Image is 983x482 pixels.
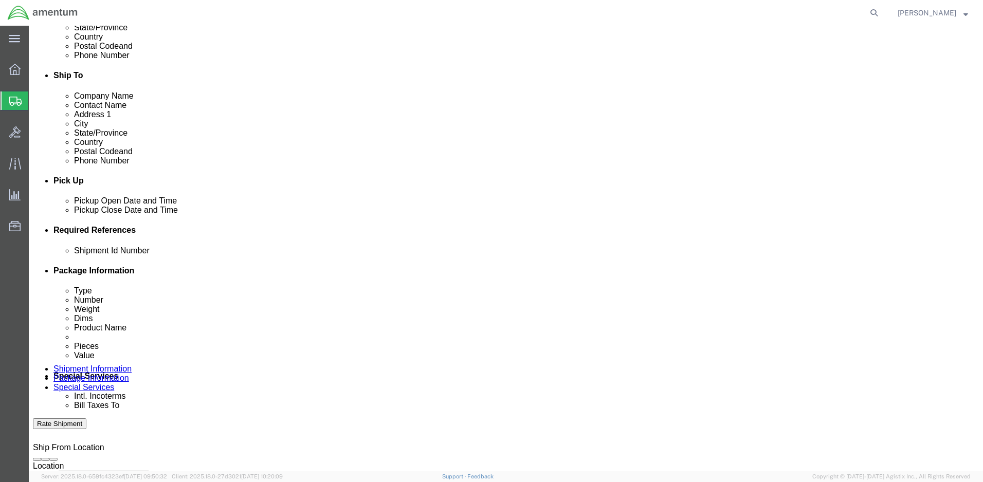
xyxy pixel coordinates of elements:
span: [DATE] 10:20:09 [241,473,283,479]
span: Server: 2025.18.0-659fc4323ef [41,473,167,479]
span: [DATE] 09:50:32 [124,473,167,479]
span: Marcellis Jacobs [898,7,956,18]
span: Copyright © [DATE]-[DATE] Agistix Inc., All Rights Reserved [812,472,971,481]
img: logo [7,5,78,21]
span: Client: 2025.18.0-27d3021 [172,473,283,479]
button: [PERSON_NAME] [897,7,969,19]
iframe: FS Legacy Container [29,26,983,471]
a: Feedback [467,473,494,479]
a: Support [442,473,468,479]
